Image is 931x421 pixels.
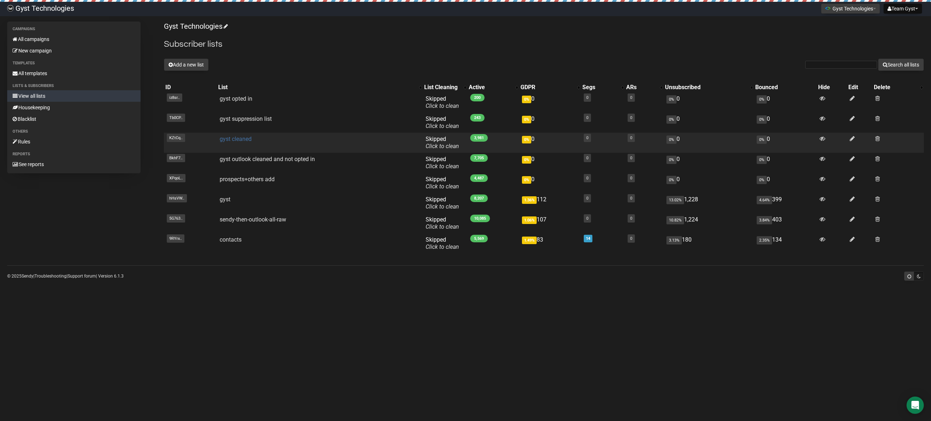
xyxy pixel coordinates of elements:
a: Click to clean [426,163,459,170]
td: 0 [664,92,754,113]
th: Edit: No sort applied, sorting is disabled [847,82,872,92]
a: Click to clean [426,102,459,109]
a: 0 [630,196,632,201]
a: prospects+others add [220,176,275,183]
span: Skipped [426,136,459,150]
td: 180 [664,233,754,253]
td: 0 [519,173,581,193]
a: 0 [630,236,632,241]
span: 0% [666,115,677,124]
li: Templates [7,59,141,68]
button: Gyst Technologies [821,4,880,14]
a: gyst outlook cleaned and not opted in [220,156,315,163]
a: 0 [586,115,588,120]
div: ARs [626,84,656,91]
a: Click to clean [426,123,459,129]
td: 0 [754,153,817,173]
th: List Cleaning: No sort applied, activate to apply an ascending sort [423,82,467,92]
th: Bounced: No sort applied, sorting is disabled [754,82,817,92]
span: 1.49% [522,237,537,244]
div: Bounced [755,84,815,91]
th: GDPR: No sort applied, activate to apply an ascending sort [519,82,581,92]
span: KZtCq.. [167,134,185,142]
a: Click to clean [426,183,459,190]
a: 0 [630,95,632,100]
div: Edit [848,84,871,91]
a: Click to clean [426,223,459,230]
span: 0% [666,156,677,164]
td: 0 [754,173,817,193]
a: 0 [586,216,588,221]
span: 7,705 [470,154,488,162]
td: 0 [519,153,581,173]
span: Skipped [426,156,459,170]
a: All templates [7,68,141,79]
td: 0 [519,133,581,153]
td: 0 [519,92,581,113]
span: Skipped [426,176,459,190]
td: 0 [754,133,817,153]
li: Lists & subscribers [7,82,141,90]
th: Unsubscribed: No sort applied, activate to apply an ascending sort [664,82,754,92]
span: 0% [666,95,677,104]
td: 0 [664,133,754,153]
span: 0% [757,156,767,164]
span: Skipped [426,216,459,230]
td: 0 [664,113,754,133]
span: 5G763.. [167,214,185,223]
td: 0 [664,153,754,173]
th: Delete: No sort applied, activate to apply an ascending sort [872,82,924,92]
span: 3.13% [666,236,682,244]
a: 0 [630,156,632,160]
a: Click to clean [426,203,459,210]
span: hHsVW.. [167,194,187,202]
a: Click to clean [426,243,459,250]
td: 0 [754,113,817,133]
span: 10,085 [470,215,490,222]
a: gyst suppression list [220,115,272,122]
div: Open Intercom Messenger [907,397,924,414]
span: 0% [757,95,767,104]
span: Skipped [426,236,459,250]
li: Reports [7,150,141,159]
span: Tb0CP.. [167,114,185,122]
td: 403 [754,213,817,233]
span: 0% [522,156,531,164]
a: sendy-then-outlook-all-raw [220,216,286,223]
span: 0% [666,136,677,144]
span: 13.02% [666,196,684,204]
img: 1.png [825,5,831,11]
p: © 2025 | | | Version 6.1.3 [7,272,124,280]
span: 0% [522,176,531,184]
td: 0 [664,173,754,193]
span: iz8sr.. [167,93,182,102]
a: 0 [630,176,632,180]
span: XPqoL.. [167,174,185,182]
a: View all lists [7,90,141,102]
td: 0 [754,92,817,113]
div: Segs [582,84,618,91]
li: Campaigns [7,25,141,33]
a: Support forum [68,274,96,279]
a: 0 [630,115,632,120]
span: 0% [757,136,767,144]
img: 4bbcbfc452d929a90651847d6746e700 [7,5,14,12]
th: ARs: No sort applied, activate to apply an ascending sort [625,82,664,92]
span: 0% [522,96,531,103]
div: Unsubscribed [665,84,747,91]
td: 112 [519,193,581,213]
span: 4,487 [470,174,488,182]
a: Click to clean [426,143,459,150]
a: Housekeeping [7,102,141,113]
a: 0 [586,95,588,100]
td: 1,228 [664,193,754,213]
div: GDPR [520,84,573,91]
a: Gyst Technologies [164,22,227,31]
div: List [218,84,416,91]
span: 200 [470,94,485,101]
span: 3.84% [757,216,772,224]
span: 8,207 [470,195,488,202]
button: Add a new list [164,59,208,71]
a: Blacklist [7,113,141,125]
span: 4.64% [757,196,772,204]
